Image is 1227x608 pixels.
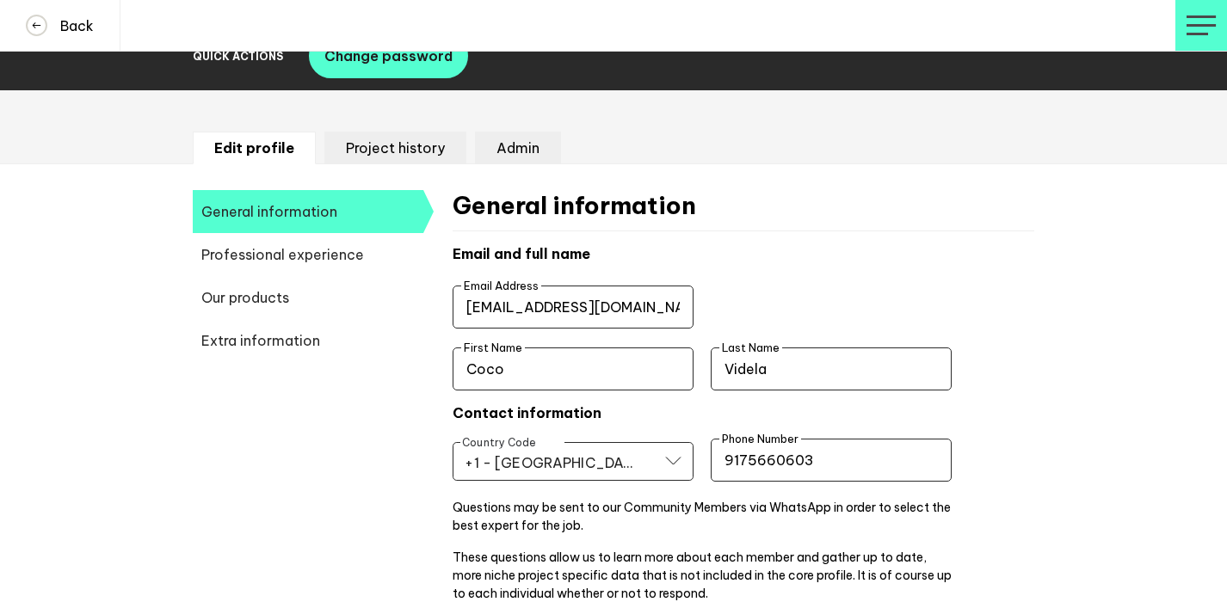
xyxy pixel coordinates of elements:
label: First Name [461,341,525,354]
button: Open [665,443,681,480]
button: Change password [309,34,468,78]
label: Phone Number [719,432,801,445]
li: Edit profile [193,132,316,164]
label: Email Address [461,279,541,292]
span: Extra information [193,319,423,362]
h4: Back [47,17,94,34]
label: Country Code [462,436,536,449]
h2: General information [453,190,1034,231]
h2: Quick Actions [193,50,283,63]
img: profile [1187,15,1217,35]
label: Last Name [719,341,782,354]
p: Questions may be sent to our Community Members via WhatsApp in order to select the best expert fo... [453,499,952,535]
span: General information [193,190,423,233]
li: Admin [475,132,561,164]
li: Project history [324,132,466,164]
span: Our products [193,276,423,319]
h4: Contact information [453,404,1034,421]
span: Change password [324,47,453,64]
p: These questions allow us to learn more about each member and gather up to date, more niche projec... [453,549,952,603]
span: Professional experience [193,233,423,276]
h4: Email and full name [453,245,1034,262]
